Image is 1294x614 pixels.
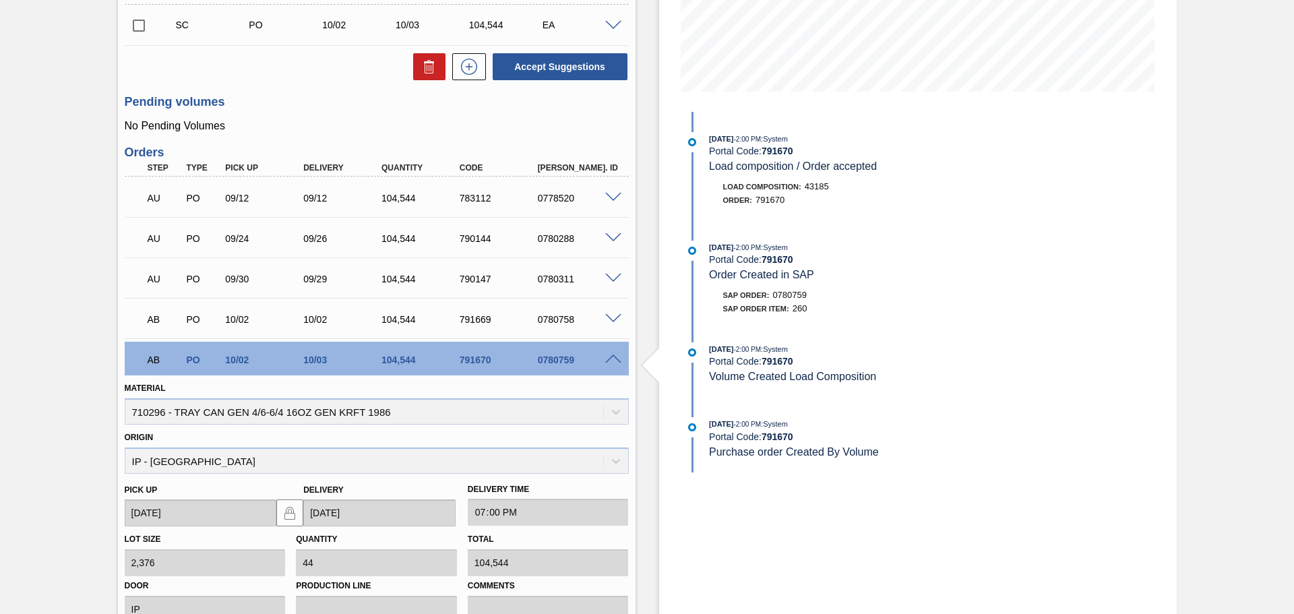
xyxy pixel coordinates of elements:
label: Door [125,576,286,596]
p: AU [148,233,181,244]
div: EA [539,20,621,30]
label: Production Line [296,576,457,596]
div: Type [183,163,223,173]
img: locked [282,505,298,521]
div: Awaiting Unload [144,183,185,213]
div: Purchase order [183,233,223,244]
div: Purchase order [183,314,223,325]
div: 09/12/2025 [222,193,309,204]
p: No Pending Volumes [125,120,629,132]
div: 0780288 [534,233,622,244]
span: Load Composition : [723,183,801,191]
strong: 791670 [762,146,793,156]
p: AB [148,314,181,325]
div: 10/03/2025 [392,20,474,30]
span: 260 [793,303,807,313]
div: 783112 [456,193,544,204]
div: 104,544 [378,233,466,244]
span: [DATE] [709,243,733,251]
label: Delivery [303,485,344,495]
span: Volume Created Load Composition [709,371,876,382]
div: Portal Code: [709,146,1029,156]
div: Awaiting Unload [144,224,185,253]
label: Pick up [125,485,158,495]
label: Delivery Time [468,480,629,499]
span: [DATE] [709,420,733,428]
img: atual [688,138,696,146]
div: 104,544 [378,193,466,204]
div: 10/02/2025 [319,20,400,30]
strong: 791670 [762,431,793,442]
span: Order Created in SAP [709,269,814,280]
div: Awaiting Billing [144,345,185,375]
span: Purchase order Created By Volume [709,446,879,458]
div: Portal Code: [709,431,1029,442]
p: AU [148,193,181,204]
div: 09/26/2025 [300,233,388,244]
span: - 2:00 PM [734,135,762,143]
div: 10/02/2025 [222,355,309,365]
h3: Pending volumes [125,95,629,109]
div: 0780759 [534,355,622,365]
div: Code [456,163,544,173]
label: Quantity [296,534,337,544]
div: 10/03/2025 [300,355,388,365]
div: 104,544 [378,274,466,284]
div: Portal Code: [709,356,1029,367]
span: Order : [723,196,752,204]
div: 10/02/2025 [300,314,388,325]
span: SAP Order Item: [723,305,789,313]
span: Load composition / Order accepted [709,160,877,172]
div: [PERSON_NAME]. ID [534,163,622,173]
label: Lot size [125,534,161,544]
strong: 791670 [762,356,793,367]
div: Quantity [378,163,466,173]
div: Awaiting Billing [144,305,185,334]
span: 791670 [756,195,784,205]
label: Total [468,534,494,544]
div: 791669 [456,314,544,325]
div: 09/12/2025 [300,193,388,204]
div: Suggestion Created [173,20,254,30]
div: 09/30/2025 [222,274,309,284]
p: AU [148,274,181,284]
label: Origin [125,433,154,442]
span: 43185 [805,181,829,191]
div: 104,544 [466,20,547,30]
img: atual [688,348,696,357]
img: atual [688,423,696,431]
div: Awaiting Unload [144,264,185,294]
button: locked [276,499,303,526]
p: AB [148,355,181,365]
input: mm/dd/yyyy [303,499,456,526]
div: 10/02/2025 [222,314,309,325]
div: 104,544 [378,314,466,325]
strong: 791670 [762,254,793,265]
span: SAP Order: [723,291,770,299]
img: atual [688,247,696,255]
input: mm/dd/yyyy [125,499,277,526]
div: Purchase order [245,20,327,30]
span: : System [761,135,788,143]
div: 791670 [456,355,544,365]
span: 0780759 [772,290,807,300]
div: Purchase order [183,274,223,284]
div: Delivery [300,163,388,173]
span: - 2:00 PM [734,346,762,353]
div: Portal Code: [709,254,1029,265]
div: New suggestion [445,53,486,80]
div: 104,544 [378,355,466,365]
div: 09/29/2025 [300,274,388,284]
span: : System [761,243,788,251]
span: [DATE] [709,135,733,143]
div: 0780311 [534,274,622,284]
div: Purchase order [183,193,223,204]
div: Step [144,163,185,173]
span: - 2:00 PM [734,244,762,251]
div: Delete Suggestions [406,53,445,80]
span: - 2:00 PM [734,421,762,428]
div: Pick up [222,163,309,173]
label: Comments [468,576,629,596]
span: [DATE] [709,345,733,353]
div: Purchase order [183,355,223,365]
